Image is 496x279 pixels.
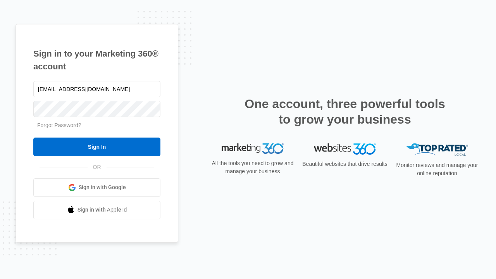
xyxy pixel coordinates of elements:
[301,160,388,168] p: Beautiful websites that drive results
[394,161,480,177] p: Monitor reviews and manage your online reputation
[79,183,126,191] span: Sign in with Google
[88,163,107,171] span: OR
[33,138,160,156] input: Sign In
[209,159,296,176] p: All the tools you need to grow and manage your business
[314,143,376,155] img: Websites 360
[242,96,448,127] h2: One account, three powerful tools to grow your business
[33,81,160,97] input: Email
[33,201,160,219] a: Sign in with Apple Id
[222,143,284,154] img: Marketing 360
[406,143,468,156] img: Top Rated Local
[37,122,81,128] a: Forgot Password?
[33,47,160,73] h1: Sign in to your Marketing 360® account
[33,178,160,197] a: Sign in with Google
[77,206,127,214] span: Sign in with Apple Id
